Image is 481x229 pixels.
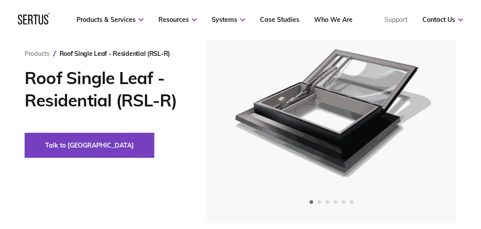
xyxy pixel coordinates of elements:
h1: Roof Single Leaf - Residential (RSL-R) [25,67,187,111]
a: Case Studies [260,16,299,24]
span: Go to slide 4 [334,200,337,204]
a: Systems [212,16,245,24]
a: Contact Us [422,16,463,24]
span: Go to slide 5 [342,200,345,204]
span: Go to slide 3 [326,200,329,204]
button: Talk to [GEOGRAPHIC_DATA] [25,133,154,158]
a: Products [25,50,50,58]
span: Go to slide 2 [318,200,321,204]
a: Resources [158,16,197,24]
iframe: Chat Widget [436,186,481,229]
span: Go to slide 6 [350,200,353,204]
a: Who We Are [314,16,353,24]
a: Products & Services [77,16,144,24]
a: Support [384,16,408,24]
